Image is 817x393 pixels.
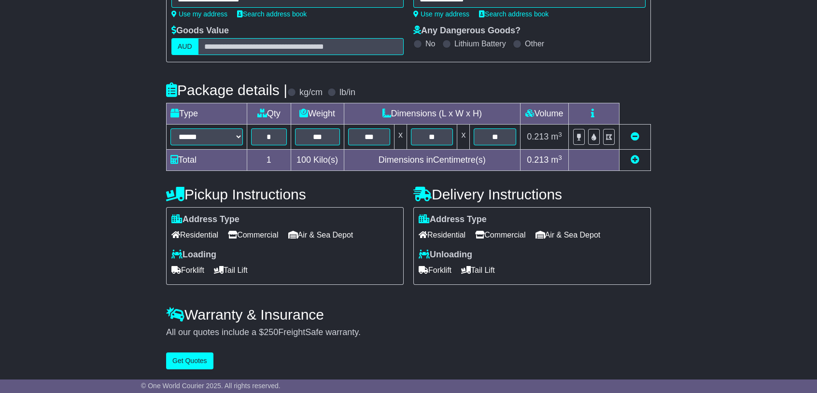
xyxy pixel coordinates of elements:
[291,150,344,171] td: Kilo(s)
[454,39,506,48] label: Lithium Battery
[228,227,278,242] span: Commercial
[551,132,562,141] span: m
[413,26,521,36] label: Any Dangerous Goods?
[419,250,472,260] label: Unloading
[413,186,651,202] h4: Delivery Instructions
[167,150,247,171] td: Total
[419,263,451,278] span: Forklift
[419,214,487,225] label: Address Type
[166,352,213,369] button: Get Quotes
[171,10,227,18] a: Use my address
[413,10,469,18] a: Use my address
[558,131,562,138] sup: 3
[171,26,229,36] label: Goods Value
[166,82,287,98] h4: Package details |
[479,10,549,18] a: Search address book
[264,327,278,337] span: 250
[527,132,549,141] span: 0.213
[171,214,239,225] label: Address Type
[339,87,355,98] label: lb/in
[288,227,353,242] span: Air & Sea Depot
[296,155,311,165] span: 100
[167,103,247,125] td: Type
[535,227,601,242] span: Air & Sea Depot
[558,154,562,161] sup: 3
[425,39,435,48] label: No
[344,150,520,171] td: Dimensions in Centimetre(s)
[461,263,495,278] span: Tail Lift
[344,103,520,125] td: Dimensions (L x W x H)
[166,327,651,338] div: All our quotes include a $ FreightSafe warranty.
[214,263,248,278] span: Tail Lift
[631,155,639,165] a: Add new item
[171,227,218,242] span: Residential
[247,150,291,171] td: 1
[419,227,465,242] span: Residential
[141,382,281,390] span: © One World Courier 2025. All rights reserved.
[394,125,407,150] td: x
[525,39,544,48] label: Other
[237,10,307,18] a: Search address book
[166,307,651,323] h4: Warranty & Insurance
[527,155,549,165] span: 0.213
[475,227,525,242] span: Commercial
[631,132,639,141] a: Remove this item
[171,263,204,278] span: Forklift
[166,186,404,202] h4: Pickup Instructions
[247,103,291,125] td: Qty
[520,103,568,125] td: Volume
[171,38,198,55] label: AUD
[299,87,323,98] label: kg/cm
[457,125,470,150] td: x
[551,155,562,165] span: m
[291,103,344,125] td: Weight
[171,250,216,260] label: Loading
